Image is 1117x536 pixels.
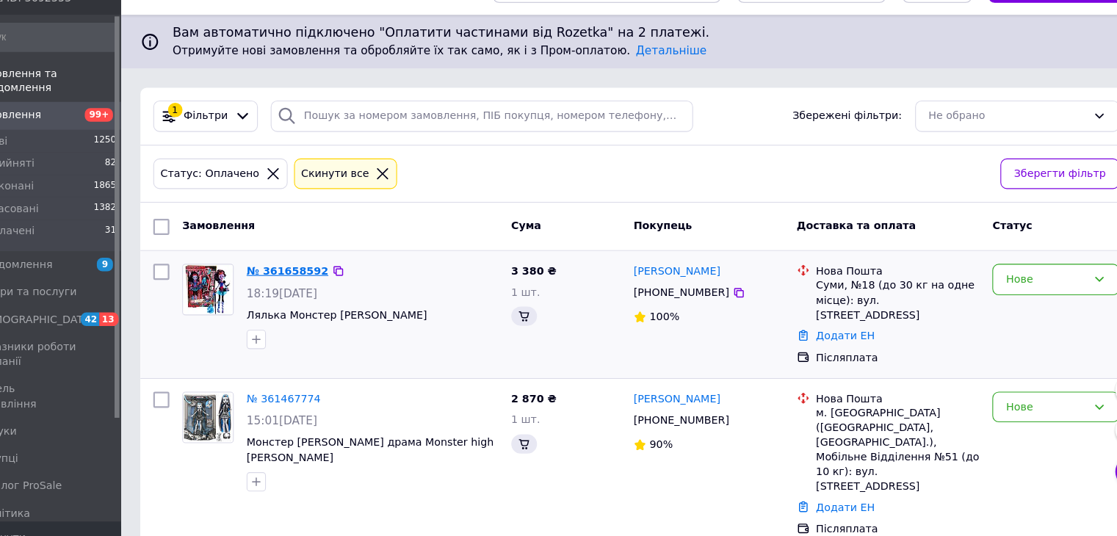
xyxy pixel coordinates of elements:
[811,272,960,285] div: Нова Пошта
[1084,446,1113,476] button: Чат з покупцем
[811,351,960,364] div: Післяплата
[223,71,711,83] span: Отримуйте нові замовлення та обробляйте їх так само, як і з Пром-оплатою.
[953,16,1102,27] a: Створити замовлення
[43,493,93,506] span: Аналітика
[140,316,156,328] span: 42
[980,17,1091,28] span: Створити замовлення
[532,389,574,400] span: 2 870 ₴
[162,173,172,186] span: 82
[43,129,104,142] span: Замовлення
[811,332,864,343] a: Додати ЕН
[644,388,723,402] a: [PERSON_NAME]
[532,231,560,242] span: Cума
[51,214,101,228] span: Скасовані
[659,314,686,325] span: 100%
[51,153,73,166] span: Нові
[209,182,306,198] div: Статус: Оплачено
[291,272,366,283] a: № 361658592
[43,341,136,367] span: Показники роботи компанії
[972,231,1008,242] span: Статус
[889,11,954,33] button: Експорт
[811,388,960,402] div: Нова Пошта
[234,130,274,144] span: Фільтри
[644,272,723,286] a: [PERSON_NAME]
[291,429,516,454] a: Монстер [PERSON_NAME] драма Monster high [PERSON_NAME]
[646,71,711,83] a: Детальніше
[232,272,279,319] a: Фото товару
[43,266,114,279] span: Повідомлення
[644,231,698,242] span: Покупець
[154,266,169,278] span: 9
[43,291,136,304] span: Товари та послуги
[811,285,960,325] div: Суми, №18 (до 30 кг на одне місце): вул. [STREET_ADDRESS]
[291,313,455,324] a: Лялька Монстер [PERSON_NAME]
[151,194,172,207] span: 1865
[43,316,151,329] span: [DEMOGRAPHIC_DATA]
[968,11,1102,33] button: Створити замовлення
[219,125,232,138] div: 1
[751,17,863,28] span: Управління статусами
[51,173,97,186] span: Прийняті
[151,214,172,228] span: 1382
[516,11,724,33] button: Завантажити звіт по пром-оплаті
[7,51,173,78] input: Пошук
[233,390,278,434] img: Фото товару
[984,278,1058,294] div: Нове
[532,272,574,283] span: 3 380 ₴
[232,231,298,242] span: Замовлення
[220,13,369,31] h1: Список замовлень
[641,289,734,308] div: [PHONE_NUMBER]
[291,409,355,421] span: 15:01[DATE]
[291,293,355,305] span: 18:19[DATE]
[48,9,158,22] span: Золоте яблуко 2
[48,22,176,35] div: Ваш ID: 3692353
[151,153,172,166] span: 1250
[811,507,960,521] div: Післяплата
[739,11,875,33] button: Управління статусами
[811,402,960,482] div: м. [GEOGRAPHIC_DATA] ([GEOGRAPHIC_DATA], [GEOGRAPHIC_DATA].), Мобільне Відділення №51 (до 10 кг):...
[789,130,889,144] span: Збережені фільтри:
[901,17,942,28] span: Експорт
[532,408,559,419] span: 1 шт.
[223,53,1070,70] span: Вам автоматично підключено "Оплатити частинами від Rozetka" на 2 платежі.
[979,175,1088,204] button: Зберегти фільтр
[659,431,680,442] span: 90%
[527,15,712,29] span: Завантажити звіт по пром-оплаті
[162,235,172,248] span: 31
[641,405,734,424] div: [PHONE_NUMBER]
[313,123,698,151] input: Пошук за номером замовлення, ПІБ покупця, номером телефону, Email, номером накладної
[984,395,1058,410] div: Нове
[43,443,82,456] span: Покупці
[338,182,406,198] div: Cкинути все
[793,231,902,242] span: Доставка та оплата
[43,91,176,117] span: Замовлення та повідомлення
[51,194,97,207] span: Виконані
[43,379,136,405] span: Панель управління
[532,292,559,303] span: 1 шт.
[233,272,278,318] img: Фото товару
[991,182,1075,198] span: Зберегти фільтр
[811,488,864,499] a: Додати ЕН
[914,129,1058,145] div: Не обрано
[232,388,279,435] a: Фото товару
[51,235,98,248] span: Оплачені
[156,316,173,328] span: 13
[143,129,169,142] span: 99+
[291,389,358,400] a: № 361467774
[43,468,122,481] span: Каталог ProSale
[43,418,81,431] span: Відгуки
